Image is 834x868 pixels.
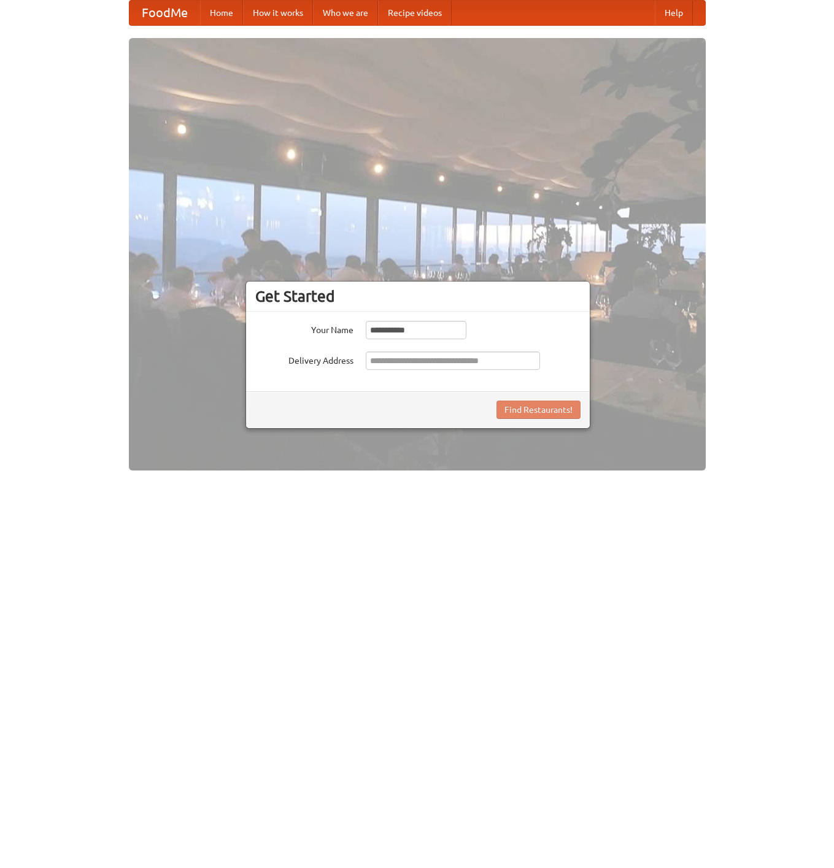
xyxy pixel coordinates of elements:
[255,351,353,367] label: Delivery Address
[378,1,452,25] a: Recipe videos
[200,1,243,25] a: Home
[496,401,581,419] button: Find Restaurants!
[655,1,693,25] a: Help
[255,321,353,336] label: Your Name
[313,1,378,25] a: Who we are
[243,1,313,25] a: How it works
[129,1,200,25] a: FoodMe
[255,287,581,305] h3: Get Started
